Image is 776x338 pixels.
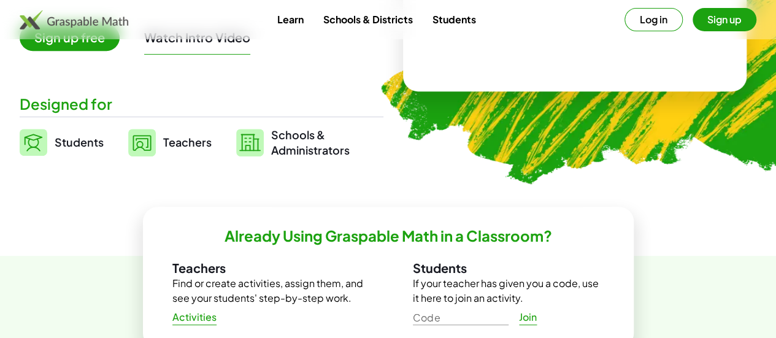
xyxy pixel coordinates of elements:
h3: Teachers [172,260,364,276]
img: svg%3e [236,129,264,156]
a: Schools &Administrators [236,127,350,158]
a: Learn [267,8,313,31]
a: Students [422,8,485,31]
span: Schools & Administrators [271,127,350,158]
span: Join [519,311,537,324]
a: Join [509,306,548,328]
span: Students [55,135,104,149]
img: svg%3e [128,129,156,156]
a: Teachers [128,127,212,158]
h3: Students [413,260,604,276]
a: Activities [163,306,227,328]
button: Log in [624,8,683,31]
span: Teachers [163,135,212,149]
a: Schools & Districts [313,8,422,31]
span: Sign up free [20,25,120,51]
h2: Already Using Graspable Math in a Classroom? [225,226,552,245]
div: Designed for [20,94,383,114]
a: Students [20,127,104,158]
p: Find or create activities, assign them, and see your students' step-by-step work. [172,276,364,305]
img: svg%3e [20,129,47,156]
span: Activities [172,311,217,324]
p: If your teacher has given you a code, use it here to join an activity. [413,276,604,305]
button: Sign up [693,8,756,31]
